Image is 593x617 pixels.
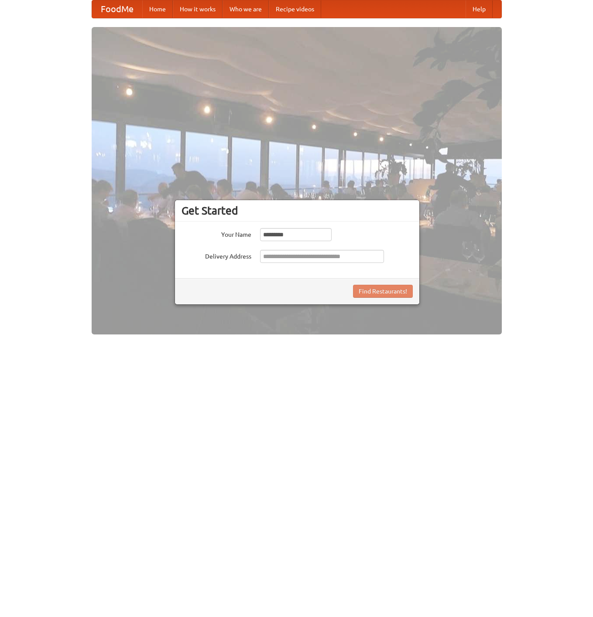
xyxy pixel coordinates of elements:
[92,0,142,18] a: FoodMe
[466,0,493,18] a: Help
[269,0,321,18] a: Recipe videos
[223,0,269,18] a: Who we are
[182,250,251,261] label: Delivery Address
[182,228,251,239] label: Your Name
[173,0,223,18] a: How it works
[142,0,173,18] a: Home
[182,204,413,217] h3: Get Started
[353,285,413,298] button: Find Restaurants!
